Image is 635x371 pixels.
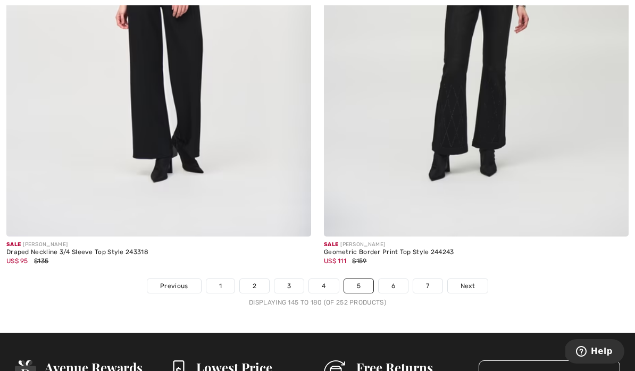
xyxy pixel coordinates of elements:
a: 1 [206,279,235,293]
a: 2 [240,279,269,293]
a: 4 [309,279,338,293]
span: Previous [160,281,188,291]
a: 7 [413,279,442,293]
iframe: Opens a widget where you can find more information [565,339,624,366]
a: Previous [147,279,200,293]
a: Next [448,279,488,293]
span: $159 [352,257,366,265]
a: 3 [274,279,304,293]
span: Sale [324,241,338,248]
div: [PERSON_NAME] [6,241,311,249]
span: Next [461,281,475,291]
span: US$ 111 [324,257,346,265]
a: 6 [379,279,408,293]
span: $135 [34,257,48,265]
span: US$ 95 [6,257,28,265]
div: Draped Neckline 3/4 Sleeve Top Style 243318 [6,249,311,256]
div: [PERSON_NAME] [324,241,629,249]
a: 5 [344,279,373,293]
span: Sale [6,241,21,248]
div: Geometric Border Print Top Style 244243 [324,249,629,256]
